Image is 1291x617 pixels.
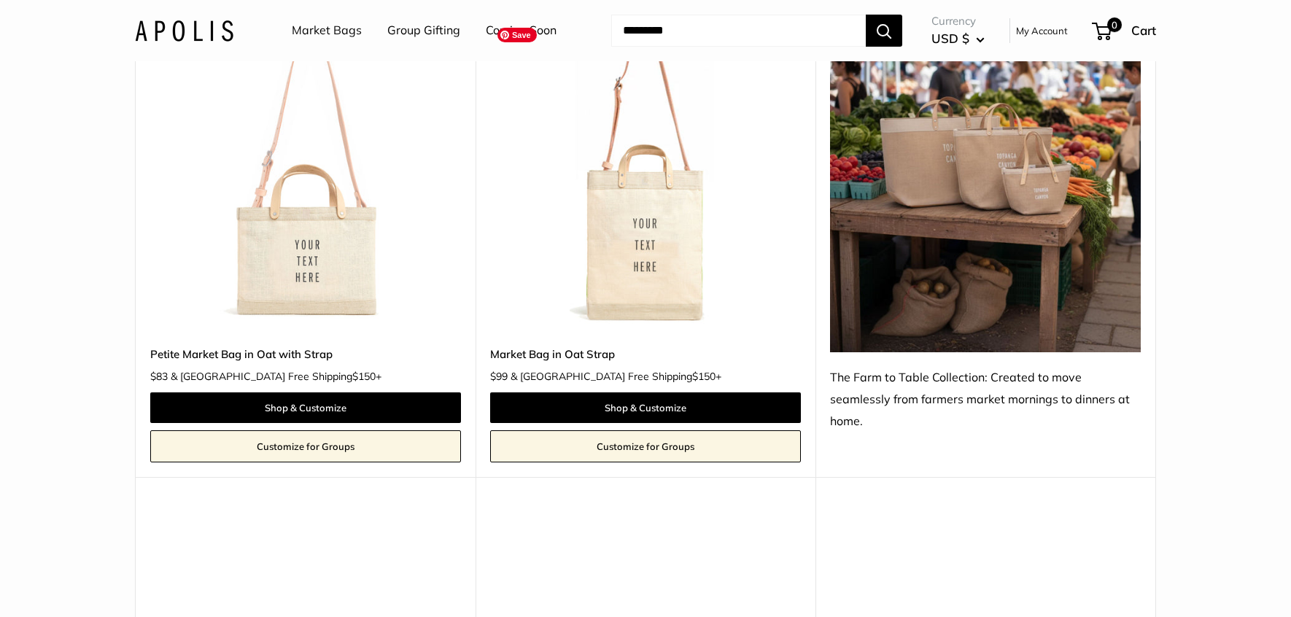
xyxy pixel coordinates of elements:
button: USD $ [931,27,985,50]
a: Petite Market Bag in Oat with StrapPetite Market Bag in Oat with Strap [150,20,461,331]
span: USD $ [931,31,969,46]
a: Market Bag in Oat StrapMarket Bag in Oat Strap [490,20,801,331]
a: Petite Market Bag in Oat with Strap [150,346,461,362]
a: My Account [1016,22,1068,39]
a: Market Bag in Oat Strap [490,346,801,362]
a: Shop & Customize [150,392,461,423]
span: Save [497,28,537,42]
span: Cart [1131,23,1156,38]
span: 0 [1107,18,1122,32]
span: $99 [490,370,508,383]
img: The Farm to Table Collection: Created to move seamlessly from farmers market mornings to dinners ... [830,20,1141,352]
a: Coming Soon [486,20,557,42]
a: 0 Cart [1093,19,1156,42]
span: & [GEOGRAPHIC_DATA] Free Shipping + [511,371,721,381]
span: $150 [692,370,716,383]
a: Customize for Groups [150,430,461,462]
a: Group Gifting [387,20,460,42]
a: Shop & Customize [490,392,801,423]
span: & [GEOGRAPHIC_DATA] Free Shipping + [171,371,381,381]
input: Search... [611,15,866,47]
div: The Farm to Table Collection: Created to move seamlessly from farmers market mornings to dinners ... [830,367,1141,432]
a: Customize for Groups [490,430,801,462]
a: Market Bags [292,20,362,42]
span: Currency [931,11,985,31]
span: $150 [352,370,376,383]
img: Market Bag in Oat Strap [490,20,801,331]
img: Petite Market Bag in Oat with Strap [150,20,461,331]
span: $83 [150,370,168,383]
button: Search [866,15,902,47]
img: Apolis [135,20,233,41]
